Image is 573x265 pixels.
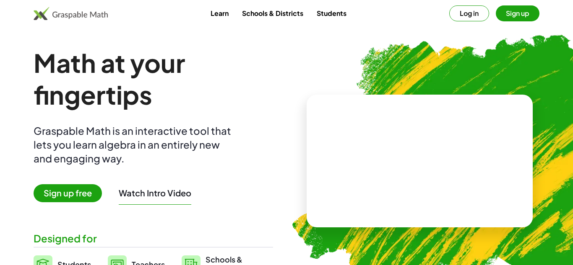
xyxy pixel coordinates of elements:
[310,5,353,21] a: Students
[34,124,235,165] div: Graspable Math is an interactive tool that lets you learn algebra in an entirely new and engaging...
[119,188,191,198] button: Watch Intro Video
[34,47,273,111] h1: Math at your fingertips
[449,5,489,21] button: Log in
[204,5,235,21] a: Learn
[496,5,539,21] button: Sign up
[357,130,483,193] video: What is this? This is dynamic math notation. Dynamic math notation plays a central role in how Gr...
[235,5,310,21] a: Schools & Districts
[34,232,273,245] div: Designed for
[34,184,102,202] span: Sign up free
